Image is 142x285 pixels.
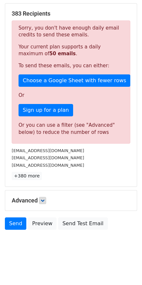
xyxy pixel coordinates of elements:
[19,74,130,87] a: Choose a Google Sheet with fewer rows
[12,155,84,160] small: [EMAIL_ADDRESS][DOMAIN_NAME]
[28,217,57,230] a: Preview
[5,217,26,230] a: Send
[19,122,123,136] div: Or you can use a filter (see "Advanced" below) to reduce the number of rows
[12,163,84,168] small: [EMAIL_ADDRESS][DOMAIN_NAME]
[49,51,76,57] strong: 50 emails
[110,254,142,285] iframe: Chat Widget
[12,148,84,153] small: [EMAIL_ADDRESS][DOMAIN_NAME]
[19,92,123,99] p: Or
[12,172,42,180] a: +380 more
[19,62,123,69] p: To send these emails, you can either:
[19,104,73,116] a: Sign up for a plan
[19,25,123,38] p: Sorry, you don't have enough daily email credits to send these emails.
[12,197,130,204] h5: Advanced
[12,10,130,17] h5: 383 Recipients
[19,44,123,57] p: Your current plan supports a daily maximum of .
[110,254,142,285] div: Widget de chat
[58,217,108,230] a: Send Test Email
